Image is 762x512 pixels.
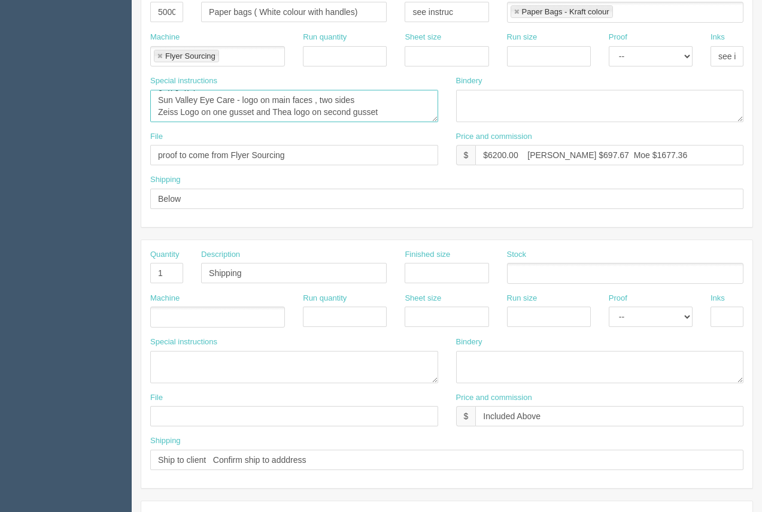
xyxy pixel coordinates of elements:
[201,249,240,260] label: Description
[303,293,347,304] label: Run quantity
[150,435,181,447] label: Shipping
[456,337,482,348] label: Bindery
[150,90,438,122] textarea: 10.63"X8.27"X4.33" Red Deer Eye Care logo one side, one colour (Black) Zeiss Logo second side, tw...
[405,32,441,43] label: Sheet size
[456,406,476,426] div: $
[456,392,532,404] label: Price and commission
[150,337,217,348] label: Special instructions
[303,32,347,43] label: Run quantity
[456,75,482,87] label: Bindery
[150,174,181,186] label: Shipping
[405,249,450,260] label: Finished size
[609,32,627,43] label: Proof
[150,293,180,304] label: Machine
[507,293,538,304] label: Run size
[150,32,180,43] label: Machine
[405,293,441,304] label: Sheet size
[507,249,527,260] label: Stock
[150,249,179,260] label: Quantity
[150,75,217,87] label: Special instructions
[711,32,725,43] label: Inks
[456,131,532,143] label: Price and commission
[507,32,538,43] label: Run size
[165,52,215,60] div: Flyer Sourcing
[609,293,627,304] label: Proof
[150,392,163,404] label: File
[522,8,609,16] div: Paper Bags - Kraft colour
[711,293,725,304] label: Inks
[456,145,476,165] div: $
[150,131,163,143] label: File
